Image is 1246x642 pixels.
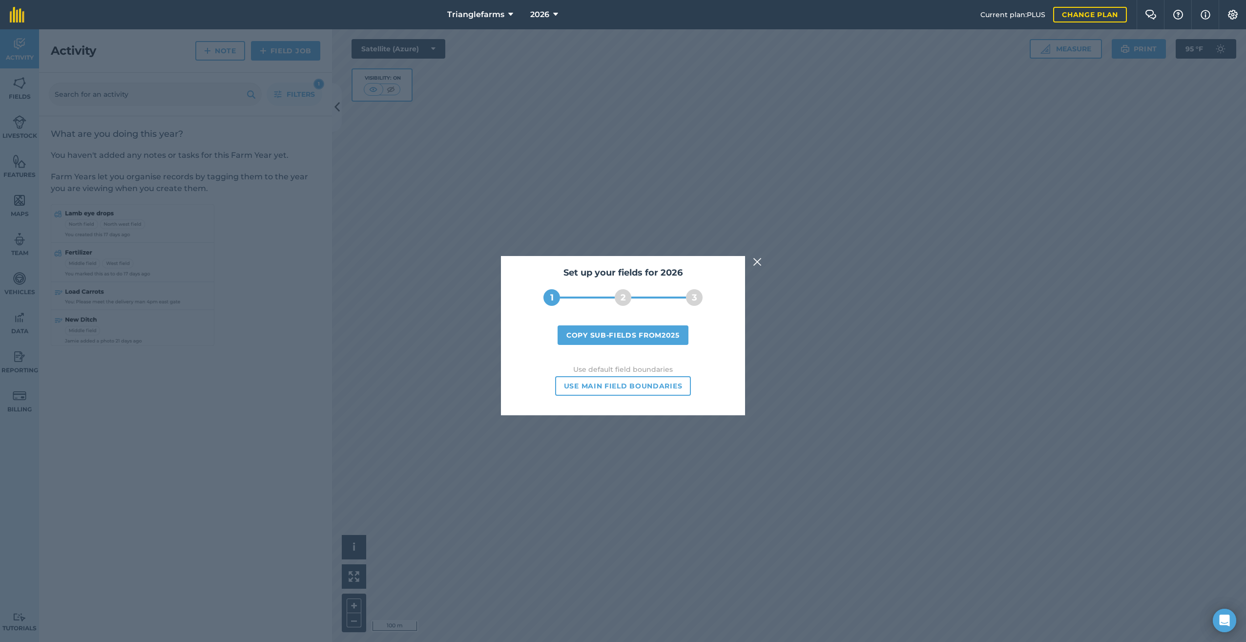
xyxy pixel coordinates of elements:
[1145,10,1157,20] img: Two speech bubbles overlapping with the left bubble in the forefront
[686,289,703,306] div: 3
[1172,10,1184,20] img: A question mark icon
[447,9,504,21] span: Trianglefarms
[1053,7,1127,22] a: Change plan
[511,266,735,280] h2: Set up your fields for 2026
[753,256,762,268] img: svg+xml;base64,PHN2ZyB4bWxucz0iaHR0cDovL3d3dy53My5vcmcvMjAwMC9zdmciIHdpZHRoPSIyMiIgaGVpZ2h0PSIzMC...
[10,7,24,22] img: fieldmargin Logo
[543,289,560,306] div: 1
[980,9,1045,20] span: Current plan : PLUS
[1227,10,1239,20] img: A cog icon
[615,289,631,306] div: 2
[558,325,688,345] button: Copy sub-fields from2025
[1213,609,1236,632] div: Open Intercom Messenger
[1201,9,1210,21] img: svg+xml;base64,PHN2ZyB4bWxucz0iaHR0cDovL3d3dy53My5vcmcvMjAwMC9zdmciIHdpZHRoPSIxNyIgaGVpZ2h0PSIxNy...
[530,9,549,21] span: 2026
[511,364,735,374] small: Use default field boundaries
[555,376,691,396] button: Use main field boundaries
